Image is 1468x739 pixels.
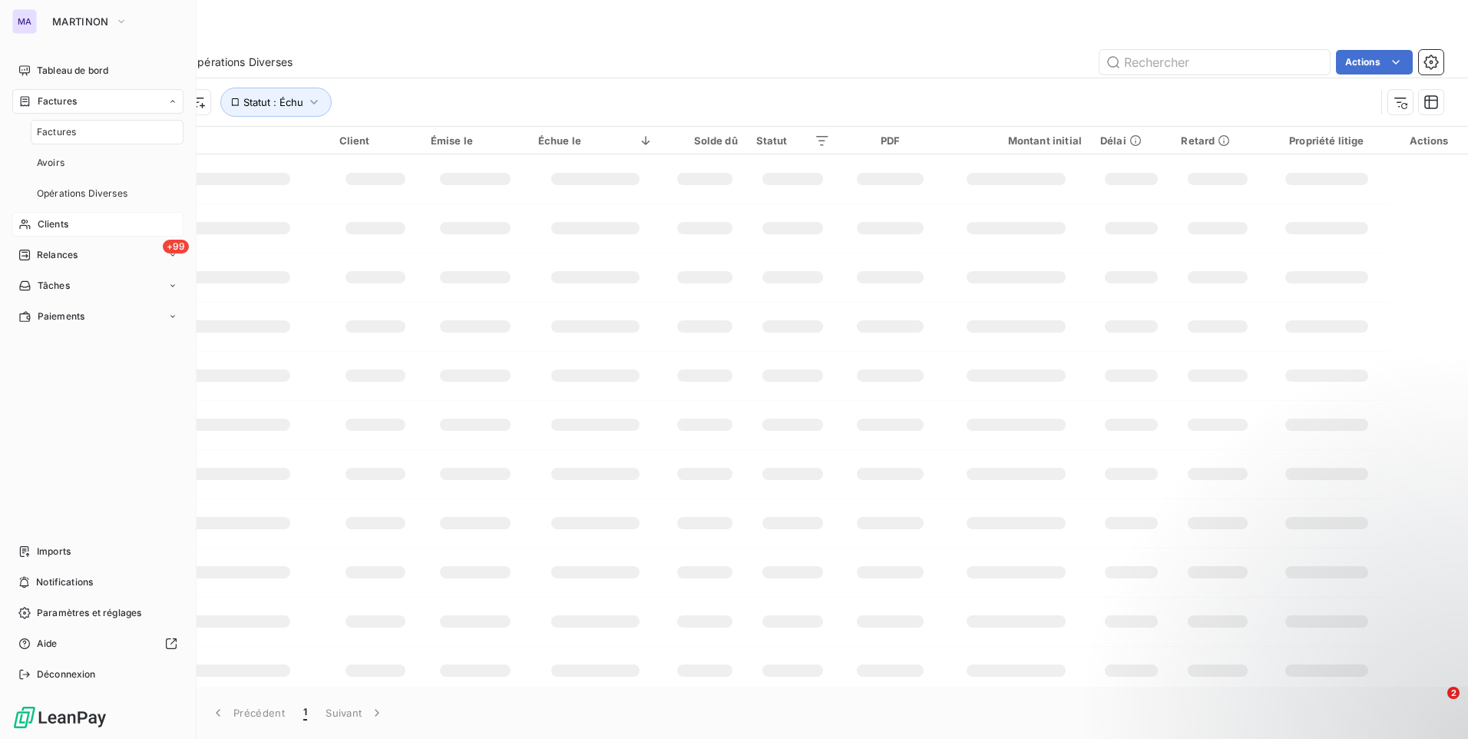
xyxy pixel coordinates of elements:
div: Statut [756,134,831,147]
span: Tâches [38,279,70,293]
div: Émise le [431,134,520,147]
span: Déconnexion [37,668,96,681]
span: 2 [1447,687,1460,699]
span: Statut : Échu [243,96,303,108]
div: Actions [1399,134,1459,147]
span: 1 [303,705,307,721]
div: Propriété litige [1273,134,1381,147]
div: Retard [1181,134,1254,147]
span: Imports [37,545,71,558]
span: Opérations Diverses [37,187,127,200]
button: Statut : Échu [220,88,332,117]
div: Délai [1100,134,1162,147]
iframe: Intercom notifications message [1161,590,1468,698]
input: Rechercher [1099,50,1330,75]
span: Paiements [38,310,84,323]
button: Actions [1336,50,1413,75]
span: Notifications [36,575,93,589]
div: MA [12,9,37,34]
span: Factures [37,125,76,139]
div: PDF [848,134,931,147]
span: Paramètres et réglages [37,606,141,620]
span: Aide [37,637,58,651]
div: Client [339,134,412,147]
iframe: Intercom live chat [1416,687,1453,724]
span: Clients [38,217,68,231]
div: Montant initial [950,134,1082,147]
button: Précédent [201,697,294,729]
span: MARTINON [52,15,109,28]
button: 1 [294,697,316,729]
span: Factures [38,94,77,108]
span: Relances [37,248,78,262]
a: Aide [12,631,183,656]
div: Échue le [538,134,653,147]
span: Tableau de bord [37,64,108,78]
button: Suivant [316,697,394,729]
span: Avoirs [37,156,64,170]
div: Solde dû [672,134,738,147]
img: Logo LeanPay [12,705,107,730]
span: +99 [163,240,189,254]
span: Opérations Diverses [189,55,293,70]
